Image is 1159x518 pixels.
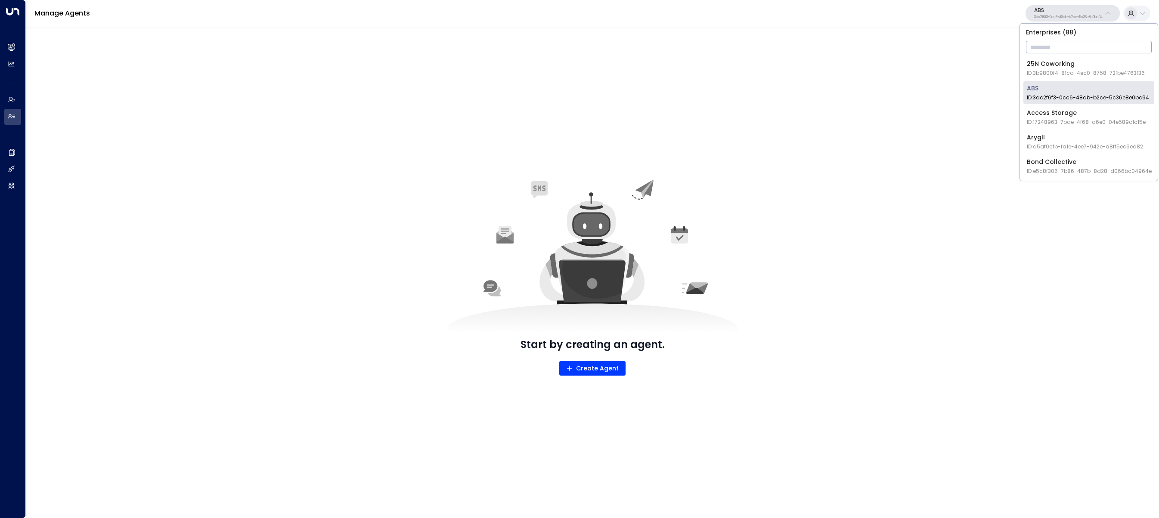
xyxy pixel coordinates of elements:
[1027,133,1143,151] div: Arygll
[1027,59,1145,77] div: 25N Coworking
[1027,84,1149,102] div: ABS
[566,363,619,374] span: Create Agent
[1023,27,1154,37] p: Enterprises ( 88 )
[1026,5,1120,22] button: ABS3dc2f6f3-0cc6-48db-b2ce-5c36e8e0bc94
[521,337,665,352] p: Start by creating an agent.
[1027,118,1146,126] span: ID: 17248963-7bae-4f68-a6e0-04e589c1c15e
[1027,69,1145,77] span: ID: 3b9800f4-81ca-4ec0-8758-72fbe4763f36
[1027,157,1152,175] div: Bond Collective
[559,361,626,376] button: Create Agent
[34,8,90,18] a: Manage Agents
[1034,8,1103,13] p: ABS
[1027,94,1149,102] span: ID: 3dc2f6f3-0cc6-48db-b2ce-5c36e8e0bc94
[1027,167,1152,175] span: ID: e5c8f306-7b86-487b-8d28-d066bc04964e
[1027,108,1146,126] div: Access Storage
[1034,15,1103,19] p: 3dc2f6f3-0cc6-48db-b2ce-5c36e8e0bc94
[1027,143,1143,151] span: ID: d5af0cfb-fa1e-4ee7-942e-a8ff5ec9ed82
